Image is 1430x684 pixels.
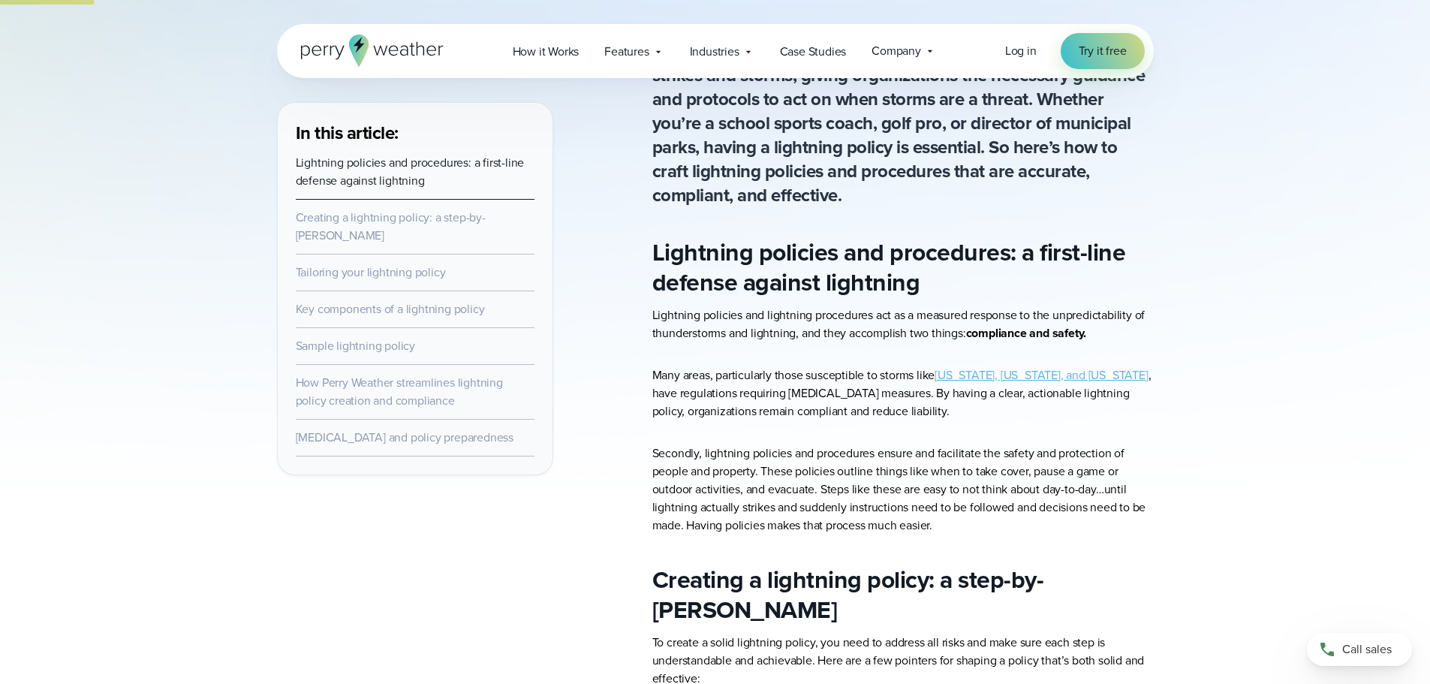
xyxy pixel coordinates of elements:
[1005,42,1037,60] a: Log in
[652,444,1154,535] p: Secondly, lightning policies and procedures ensure and facilitate the safety and protection of pe...
[652,237,1154,297] h2: Lightning policies and procedures: a first-line defense against lightning
[767,36,860,67] a: Case Studies
[296,121,534,145] h3: In this article:
[296,264,446,281] a: Tailoring your lightning policy
[500,36,592,67] a: How it Works
[604,43,649,61] span: Features
[513,43,580,61] span: How it Works
[652,39,1154,207] p: Lightning policies can be a first-line defense against lightning strikes and storms, giving organ...
[296,374,503,409] a: How Perry Weather streamlines lightning policy creation and compliance
[296,154,525,189] a: Lightning policies and procedures: a first-line defense against lightning
[296,429,513,446] a: [MEDICAL_DATA] and policy preparedness
[1061,33,1145,69] a: Try it free
[780,43,847,61] span: Case Studies
[690,43,739,61] span: Industries
[296,209,486,244] a: Creating a lightning policy: a step-by-[PERSON_NAME]
[296,337,415,354] a: Sample lightning policy
[872,42,921,60] span: Company
[652,366,1154,420] p: Many areas, particularly those susceptible to storms like , have regulations requiring [MEDICAL_D...
[1005,42,1037,59] span: Log in
[296,300,485,318] a: Key components of a lightning policy
[966,324,1087,342] strong: compliance and safety.
[1079,42,1127,60] span: Try it free
[652,565,1154,625] h2: Creating a lightning policy: a step-by-[PERSON_NAME]
[652,306,1154,342] p: Lightning policies and lightning procedures act as a measured response to the unpredictability of...
[935,366,1148,384] a: [US_STATE], [US_STATE], and [US_STATE]
[1307,633,1412,666] a: Call sales
[1342,640,1392,658] span: Call sales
